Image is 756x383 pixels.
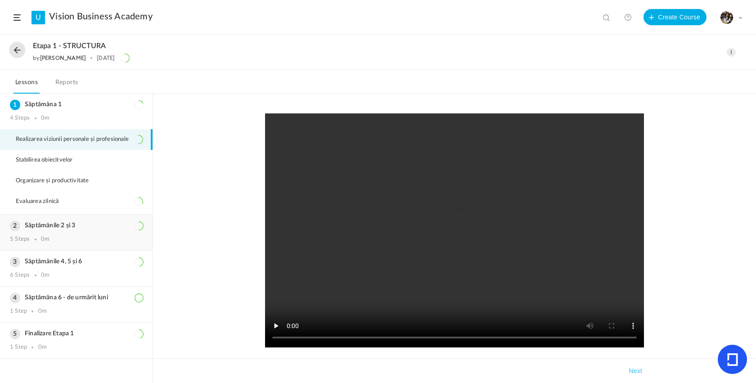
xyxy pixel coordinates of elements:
[38,308,47,315] div: 0m
[49,11,153,22] a: Vision Business Academy
[627,365,644,376] button: Next
[10,344,27,351] div: 1 Step
[33,42,106,50] span: Etapa 1 - STRUCTURA
[10,330,143,338] h3: Finalizare Etapa 1
[38,344,47,351] div: 0m
[10,272,30,279] div: 6 Steps
[643,9,706,25] button: Create Course
[16,177,100,185] span: Organizare și productivitate
[41,236,49,243] div: 0m
[10,236,30,243] div: 5 Steps
[41,115,49,122] div: 0m
[13,77,40,94] a: Lessons
[10,258,143,266] h3: Săptămânile 4, 5 și 6
[10,308,27,315] div: 1 Step
[33,55,86,61] div: by
[40,54,86,61] a: [PERSON_NAME]
[31,11,45,24] a: U
[10,294,143,302] h3: Săptămâna 6 - de urmărit luni
[16,198,70,205] span: Evaluarea zilnică
[720,11,733,24] img: tempimagehs7pti.png
[41,272,49,279] div: 0m
[10,222,143,230] h3: Săptămânile 2 și 3
[10,101,143,108] h3: Săptămâna 1
[54,77,80,94] a: Reports
[97,55,115,61] div: [DATE]
[10,115,30,122] div: 4 Steps
[16,136,140,143] span: Realizarea viziunii personale și profesionale
[16,157,84,164] span: Stabilirea obiecitvelor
